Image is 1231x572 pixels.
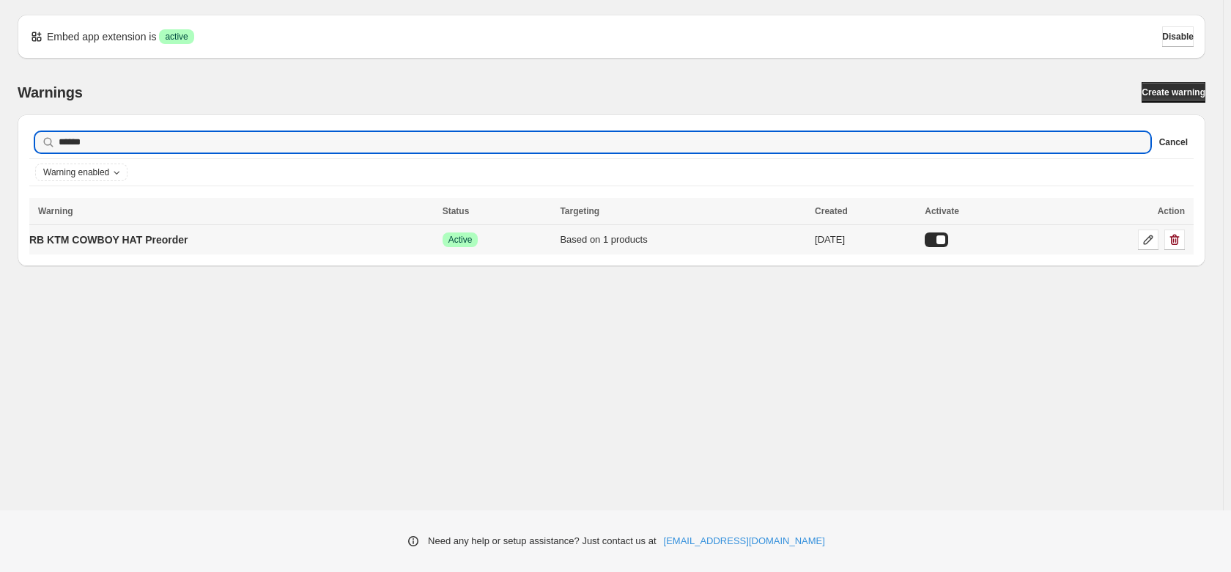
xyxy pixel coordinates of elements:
button: Disable [1162,26,1194,47]
span: Active [448,234,473,246]
span: active [165,31,188,43]
span: Targeting [560,206,599,216]
p: RB KTM COWBOY HAT Preorder [29,232,188,247]
span: Warning [38,206,73,216]
span: Cancel [1159,136,1188,148]
button: Cancel [1159,133,1188,151]
span: Disable [1162,31,1194,43]
span: Action [1158,206,1185,216]
a: Create warning [1142,82,1205,103]
span: Created [815,206,848,216]
span: Status [443,206,470,216]
span: Create warning [1142,87,1205,98]
div: Based on 1 products [560,232,806,247]
button: Warning enabled [36,164,127,180]
a: RB KTM COWBOY HAT Preorder [29,228,188,252]
a: [EMAIL_ADDRESS][DOMAIN_NAME] [664,534,825,549]
span: Activate [925,206,959,216]
span: Warning enabled [43,166,109,178]
h2: Warnings [18,84,83,101]
div: [DATE] [815,232,916,247]
p: Embed app extension is [47,29,156,44]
